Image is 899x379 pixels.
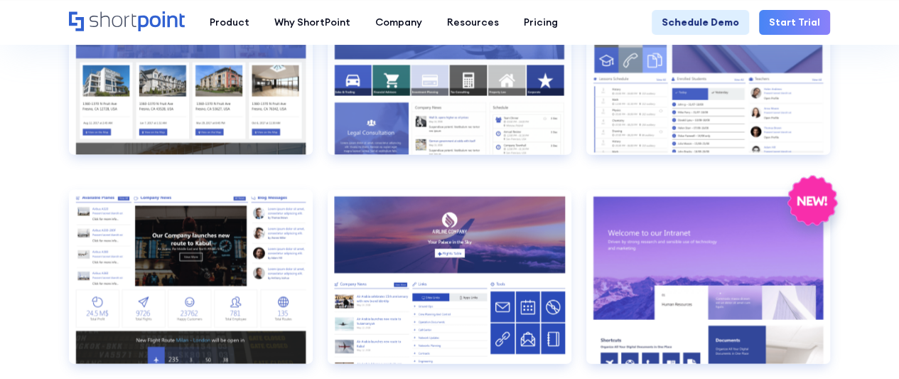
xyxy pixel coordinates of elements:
a: Schedule Demo [652,10,749,35]
a: Start Trial [759,10,830,35]
div: Product [210,15,249,30]
div: Resources [447,15,499,30]
a: Company [362,10,434,35]
div: Why ShortPoint [274,15,350,30]
div: Company [375,15,422,30]
div: Pricing [524,15,558,30]
a: Product [197,10,262,35]
iframe: Chat Widget [828,311,899,379]
a: Pricing [511,10,570,35]
a: Why ShortPoint [262,10,362,35]
a: Resources [434,10,511,35]
a: Home [69,11,185,33]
